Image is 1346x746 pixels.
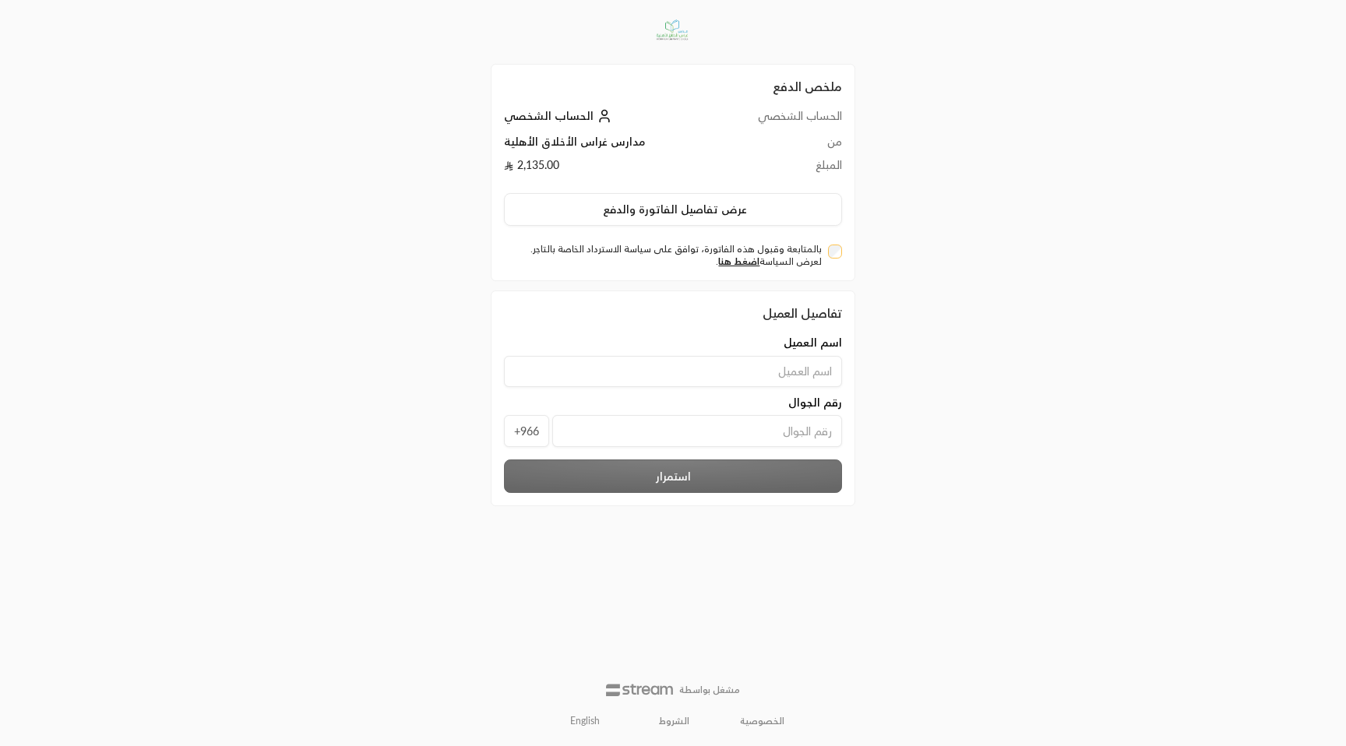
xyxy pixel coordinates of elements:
[504,109,594,122] span: الحساب الشخصي
[718,255,759,267] a: اضغط هنا
[716,134,842,157] td: من
[788,395,842,410] span: رقم الجوال
[562,709,608,734] a: English
[504,193,842,226] button: عرض تفاصيل الفاتورة والدفع
[504,109,615,122] a: الحساب الشخصي
[552,415,842,447] input: رقم الجوال
[504,157,716,181] td: 2,135.00
[504,77,842,96] h2: ملخص الدفع
[504,415,549,447] span: +966
[740,715,784,727] a: الخصوصية
[659,715,689,727] a: الشروط
[504,356,842,387] input: اسم العميل
[504,304,842,322] div: تفاصيل العميل
[679,684,740,696] p: مشغل بواسطة
[510,243,822,268] label: بالمتابعة وقبول هذه الفاتورة، توافق على سياسة الاسترداد الخاصة بالتاجر. لعرض السياسة .
[716,157,842,181] td: المبلغ
[504,134,716,157] td: مدارس غراس الأخلاق الأهلية
[784,335,842,350] span: اسم العميل
[716,108,842,134] td: الحساب الشخصي
[647,9,698,51] img: Company Logo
